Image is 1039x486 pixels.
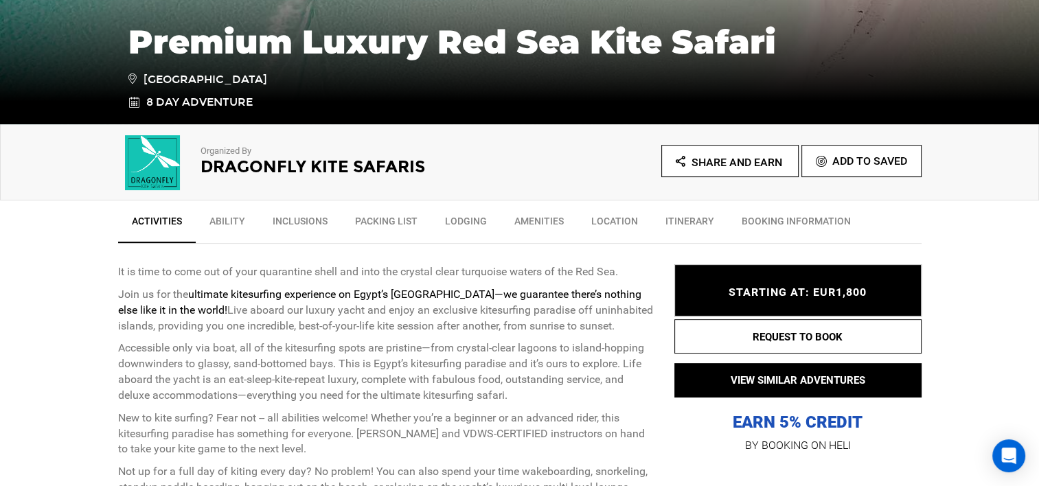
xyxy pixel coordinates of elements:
p: Join us for the Live aboard our luxury yacht and enjoy an exclusive kitesurfing paradise off unin... [118,287,654,334]
div: Open Intercom Messenger [992,439,1025,472]
h1: Premium Luxury Red Sea Kite Safari [128,23,911,60]
p: Organized By [201,145,482,158]
button: VIEW SIMILAR ADVENTURES [674,363,922,397]
a: Itinerary [652,207,728,242]
p: New to kite surfing? Fear not -- all abilities welcome! Whether you’re a beginner or an advanced ... [118,410,654,458]
a: Inclusions [259,207,341,242]
p: Accessible only via boat, all of the kitesurfing spots are pristine—from crystal-clear lagoons to... [118,340,654,403]
span: Add To Saved [832,154,907,167]
span: Share and Earn [692,156,782,169]
a: Location [578,207,652,242]
a: Amenities [501,207,578,242]
img: 4edb8e752a5168c8fadae61e0c368983.png [118,135,187,190]
span: 8 Day Adventure [146,95,253,111]
a: Packing List [341,207,431,242]
span: [GEOGRAPHIC_DATA] [128,71,267,88]
h2: Dragonfly Kite Safaris [201,158,482,176]
p: EARN 5% CREDIT [674,275,922,433]
a: Lodging [431,207,501,242]
span: STARTING AT: EUR1,800 [729,286,867,299]
a: Ability [196,207,259,242]
p: BY BOOKING ON HELI [674,436,922,455]
a: BOOKING INFORMATION [728,207,865,242]
button: REQUEST TO BOOK [674,319,922,354]
a: Activities [118,207,196,243]
p: It is time to come out of your quarantine shell and into the crystal clear turquoise waters of th... [118,264,654,280]
strong: ultimate kitesurfing experience on Egypt’s [GEOGRAPHIC_DATA]—we guarantee there’s nothing else li... [118,288,641,316]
